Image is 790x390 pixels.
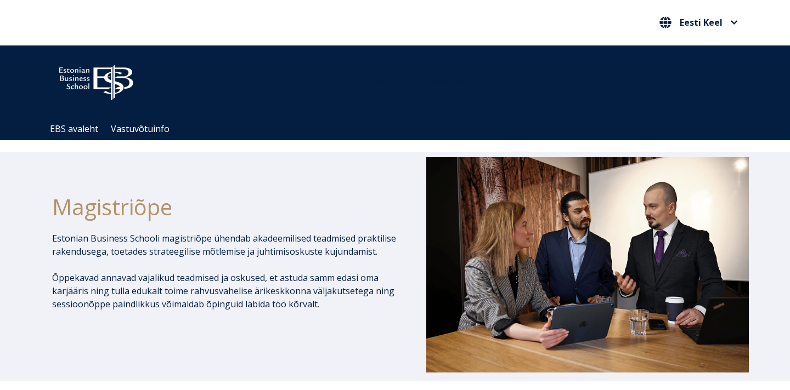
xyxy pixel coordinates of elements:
p: Õppekavad annavad vajalikud teadmised ja oskused, et astuda samm edasi oma karjääris ning tulla e... [52,271,397,311]
nav: Vali oma keel [657,14,741,32]
span: Community for Growth and Resp [354,76,489,88]
img: DSC_1073 [426,157,749,372]
span: Eesti Keel [680,18,723,27]
h1: Magistriõpe [52,193,397,221]
p: Estonian Business Schooli magistriõpe ühendab akadeemilised teadmised praktilise rakendusega, toe... [52,232,397,258]
img: ebs_logo2016_white [49,56,143,104]
a: Vastuvõtuinfo [111,123,170,135]
button: Eesti Keel [657,14,741,31]
div: Navigation Menu [44,118,757,140]
a: EBS avaleht [50,123,98,135]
